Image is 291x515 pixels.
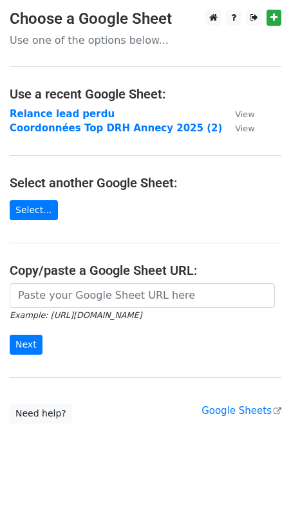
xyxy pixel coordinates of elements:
[10,404,72,424] a: Need help?
[10,122,222,134] a: Coordonnées Top DRH Annecy 2025 (2)
[222,122,254,134] a: View
[202,405,281,417] a: Google Sheets
[10,86,281,102] h4: Use a recent Google Sheet:
[10,200,58,220] a: Select...
[235,109,254,119] small: View
[10,175,281,191] h4: Select another Google Sheet:
[10,33,281,47] p: Use one of the options below...
[10,310,142,320] small: Example: [URL][DOMAIN_NAME]
[10,263,281,278] h4: Copy/paste a Google Sheet URL:
[10,108,115,120] a: Relance lead perdu
[222,108,254,120] a: View
[10,283,275,308] input: Paste your Google Sheet URL here
[10,10,281,28] h3: Choose a Google Sheet
[235,124,254,133] small: View
[10,335,42,355] input: Next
